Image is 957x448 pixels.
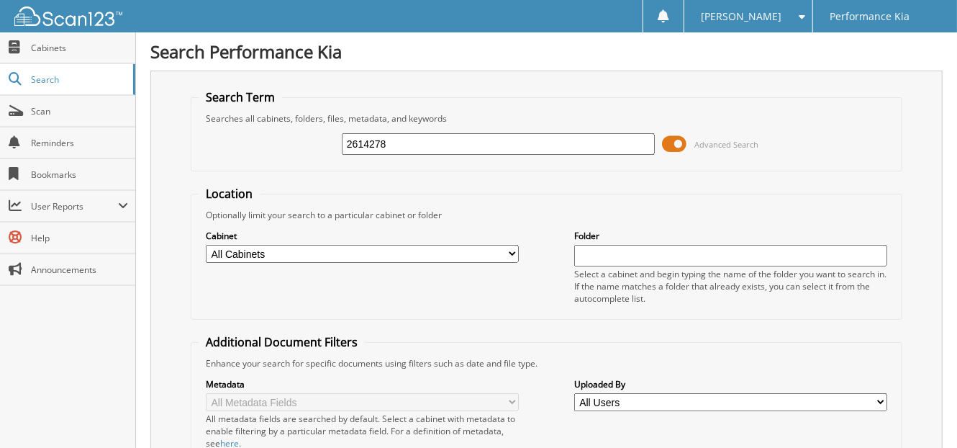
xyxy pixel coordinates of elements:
span: Search [31,73,126,86]
span: Bookmarks [31,169,128,181]
span: Performance Kia [830,12,910,21]
span: Announcements [31,264,128,276]
div: Optionally limit your search to a particular cabinet or folder [199,209,894,221]
h1: Search Performance Kia [150,40,943,63]
label: Uploaded By [574,378,887,390]
div: Searches all cabinets, folders, files, metadata, and keywords [199,112,894,125]
label: Metadata [206,378,519,390]
legend: Search Term [199,89,282,105]
iframe: Chat Widget [885,379,957,448]
label: Folder [574,230,887,242]
span: [PERSON_NAME] [702,12,782,21]
span: User Reports [31,200,118,212]
legend: Additional Document Filters [199,334,365,350]
label: Cabinet [206,230,519,242]
span: Scan [31,105,128,117]
span: Cabinets [31,42,128,54]
span: Reminders [31,137,128,149]
div: Enhance your search for specific documents using filters such as date and file type. [199,357,894,369]
span: Help [31,232,128,244]
div: Select a cabinet and begin typing the name of the folder you want to search in. If the name match... [574,268,887,305]
img: scan123-logo-white.svg [14,6,122,26]
span: Advanced Search [694,139,758,150]
legend: Location [199,186,260,202]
